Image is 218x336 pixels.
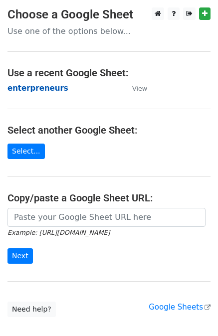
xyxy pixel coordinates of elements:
small: Example: [URL][DOMAIN_NAME] [7,229,110,236]
iframe: Chat Widget [168,288,218,336]
a: Google Sheets [149,303,211,312]
h4: Use a recent Google Sheet: [7,67,211,79]
a: Need help? [7,302,56,317]
p: Use one of the options below... [7,26,211,36]
h4: Copy/paste a Google Sheet URL: [7,192,211,204]
small: View [132,85,147,92]
h3: Choose a Google Sheet [7,7,211,22]
a: Select... [7,144,45,159]
a: View [122,84,147,93]
a: enterpreneurs [7,84,68,93]
input: Next [7,248,33,264]
h4: Select another Google Sheet: [7,124,211,136]
input: Paste your Google Sheet URL here [7,208,206,227]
